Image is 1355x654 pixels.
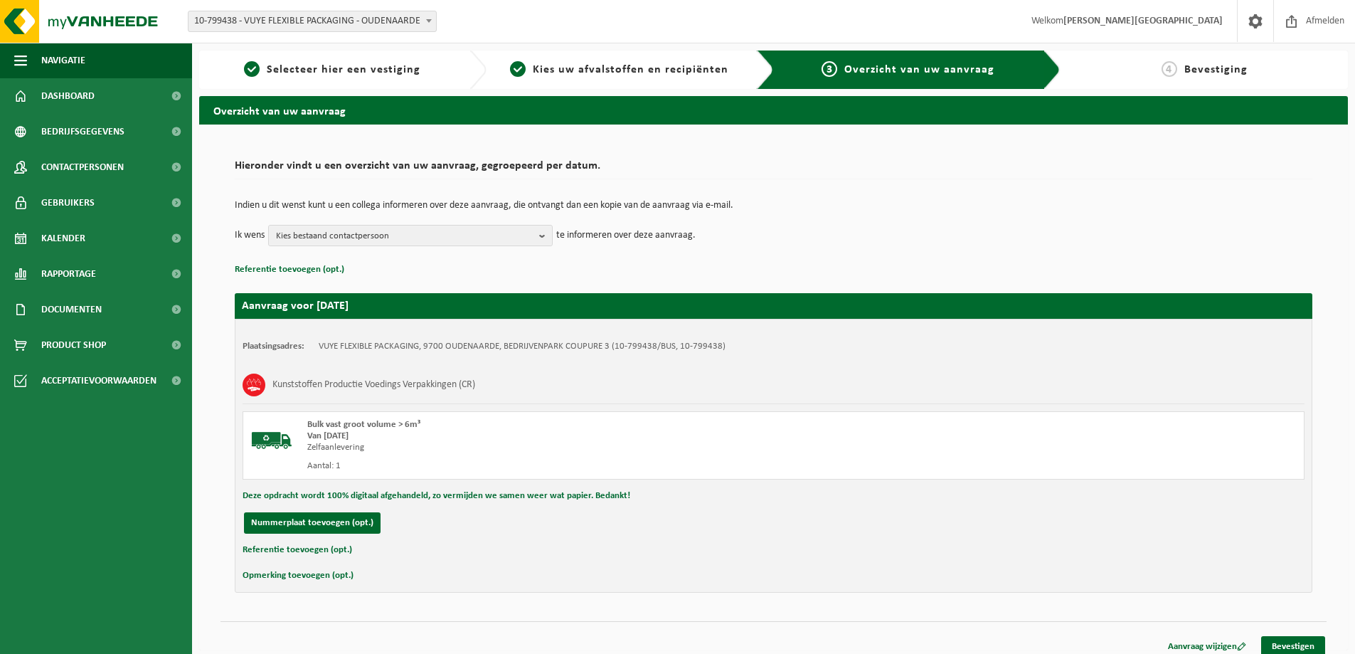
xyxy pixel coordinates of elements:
[243,342,304,351] strong: Plaatsingsadres:
[244,512,381,534] button: Nummerplaat toevoegen (opt.)
[243,566,354,585] button: Opmerking toevoegen (opt.)
[242,300,349,312] strong: Aanvraag voor [DATE]
[41,292,102,327] span: Documenten
[250,419,293,462] img: BL-SO-LV.png
[1063,16,1223,26] strong: [PERSON_NAME][GEOGRAPHIC_DATA]
[188,11,437,32] span: 10-799438 - VUYE FLEXIBLE PACKAGING - OUDENAARDE
[41,327,106,363] span: Product Shop
[41,221,85,256] span: Kalender
[268,225,553,246] button: Kies bestaand contactpersoon
[41,114,124,149] span: Bedrijfsgegevens
[41,149,124,185] span: Contactpersonen
[307,442,831,453] div: Zelfaanlevering
[1184,64,1248,75] span: Bevestiging
[307,420,420,429] span: Bulk vast groot volume > 6m³
[244,61,260,77] span: 1
[235,225,265,246] p: Ik wens
[199,96,1348,124] h2: Overzicht van uw aanvraag
[243,541,352,559] button: Referentie toevoegen (opt.)
[533,64,728,75] span: Kies uw afvalstoffen en recipiënten
[41,43,85,78] span: Navigatie
[494,61,745,78] a: 2Kies uw afvalstoffen en recipiënten
[556,225,696,246] p: te informeren over deze aanvraag.
[188,11,436,31] span: 10-799438 - VUYE FLEXIBLE PACKAGING - OUDENAARDE
[510,61,526,77] span: 2
[822,61,837,77] span: 3
[235,160,1312,179] h2: Hieronder vindt u een overzicht van uw aanvraag, gegroepeerd per datum.
[41,78,95,114] span: Dashboard
[1162,61,1177,77] span: 4
[235,260,344,279] button: Referentie toevoegen (opt.)
[206,61,458,78] a: 1Selecteer hier een vestiging
[41,363,156,399] span: Acceptatievoorwaarden
[41,185,95,221] span: Gebruikers
[267,64,420,75] span: Selecteer hier een vestiging
[307,460,831,472] div: Aantal: 1
[235,201,1312,211] p: Indien u dit wenst kunt u een collega informeren over deze aanvraag, die ontvangt dan een kopie v...
[276,226,533,247] span: Kies bestaand contactpersoon
[307,431,349,441] strong: Van [DATE]
[41,256,96,292] span: Rapportage
[319,341,726,352] td: VUYE FLEXIBLE PACKAGING, 9700 OUDENAARDE, BEDRIJVENPARK COUPURE 3 (10-799438/BUS, 10-799438)
[243,487,630,505] button: Deze opdracht wordt 100% digitaal afgehandeld, zo vermijden we samen weer wat papier. Bedankt!
[272,374,475,396] h3: Kunststoffen Productie Voedings Verpakkingen (CR)
[844,64,994,75] span: Overzicht van uw aanvraag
